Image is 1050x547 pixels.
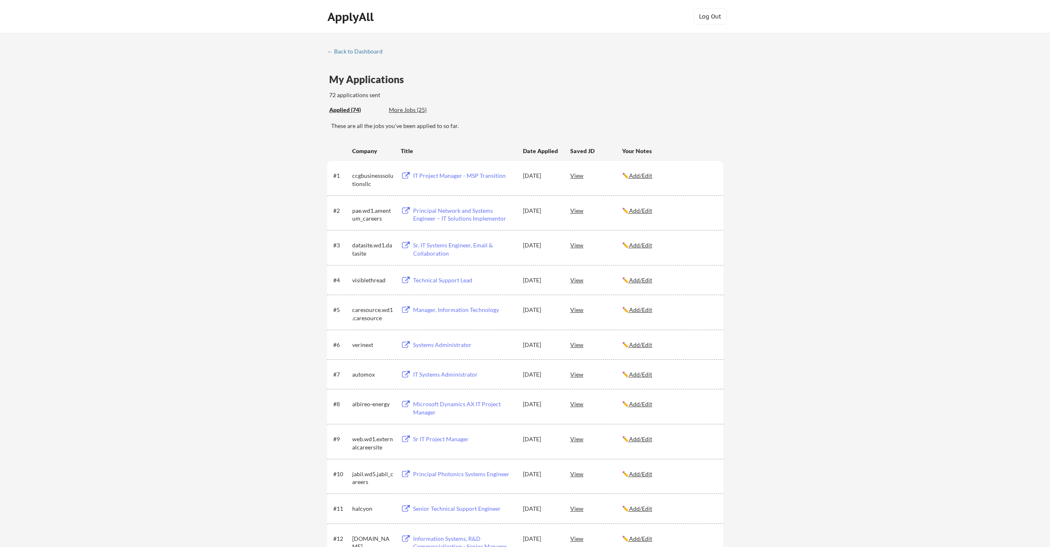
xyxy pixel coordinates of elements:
div: ✏️ [622,306,716,314]
div: #7 [333,370,349,379]
div: #2 [333,207,349,215]
div: ✏️ [622,207,716,215]
div: View [570,203,622,218]
div: #3 [333,241,349,249]
div: automox [352,370,393,379]
div: View [570,466,622,481]
div: 72 applications sent [329,91,488,99]
div: View [570,337,622,352]
u: Add/Edit [629,371,652,378]
div: ✏️ [622,400,716,408]
div: #4 [333,276,349,284]
div: [DATE] [523,535,559,543]
div: ✏️ [622,172,716,180]
u: Add/Edit [629,341,652,348]
div: visiblethread [352,276,393,284]
div: #10 [333,470,349,478]
u: Add/Edit [629,207,652,214]
div: albireo-energy [352,400,393,408]
div: ✏️ [622,470,716,478]
div: ✏️ [622,435,716,443]
div: Your Notes [622,147,716,155]
div: [DATE] [523,370,559,379]
div: Applied (74) [329,106,383,114]
div: #8 [333,400,349,408]
div: jabil.wd5.jabil_careers [352,470,393,486]
div: IT Project Manager - MSP Transition [413,172,515,180]
div: [DATE] [523,306,559,314]
div: IT Systems Administrator [413,370,515,379]
div: View [570,168,622,183]
div: Date Applied [523,147,559,155]
div: [DATE] [523,505,559,513]
u: Add/Edit [629,172,652,179]
a: ← Back to Dashboard [327,48,389,56]
div: #9 [333,435,349,443]
div: Principal Photonics Systems Engineer [413,470,515,478]
u: Add/Edit [629,435,652,442]
div: pae.wd1.amentum_careers [352,207,393,223]
div: [DATE] [523,172,559,180]
u: Add/Edit [629,277,652,284]
div: caresource.wd1.caresource [352,306,393,322]
div: Microsoft Dynamics AX IT Project Manager [413,400,515,416]
div: [DATE] [523,276,559,284]
div: ✏️ [622,276,716,284]
u: Add/Edit [629,306,652,313]
div: #5 [333,306,349,314]
div: View [570,501,622,516]
div: View [570,396,622,411]
button: Log Out [694,8,727,25]
div: ✏️ [622,241,716,249]
div: View [570,302,622,317]
div: datasite.wd1.datasite [352,241,393,257]
div: My Applications [329,74,411,84]
div: View [570,367,622,382]
div: Saved JD [570,143,622,158]
div: Sr. IT Systems Engineer, Email & Collaboration [413,241,515,257]
div: ccgbusinesssolutionsllc [352,172,393,188]
div: #12 [333,535,349,543]
div: [DATE] [523,470,559,478]
div: ApplyAll [328,10,376,24]
div: web.wd1.externalcareersite [352,435,393,451]
u: Add/Edit [629,470,652,477]
div: View [570,531,622,546]
div: Technical Support Lead [413,276,515,284]
u: Add/Edit [629,242,652,249]
div: ✏️ [622,370,716,379]
div: ← Back to Dashboard [327,49,389,54]
div: verinext [352,341,393,349]
div: halcyon [352,505,393,513]
u: Add/Edit [629,535,652,542]
div: View [570,272,622,287]
div: These are job applications we think you'd be a good fit for, but couldn't apply you to automatica... [389,106,449,114]
div: ✏️ [622,535,716,543]
div: [DATE] [523,207,559,215]
div: Title [401,147,515,155]
div: [DATE] [523,241,559,249]
div: View [570,237,622,252]
u: Add/Edit [629,400,652,407]
div: Senior Technical Support Engineer [413,505,515,513]
div: These are all the jobs you've been applied to so far. [331,122,723,130]
div: Manager, Information Technology [413,306,515,314]
div: Sr IT Project Manager [413,435,515,443]
div: View [570,431,622,446]
div: [DATE] [523,341,559,349]
div: ✏️ [622,505,716,513]
div: Principal Network and Systems Engineer – IT Solutions Implementor [413,207,515,223]
div: Systems Administrator [413,341,515,349]
div: More Jobs (25) [389,106,449,114]
div: ✏️ [622,341,716,349]
div: [DATE] [523,435,559,443]
div: #11 [333,505,349,513]
u: Add/Edit [629,505,652,512]
div: Company [352,147,393,155]
div: #6 [333,341,349,349]
div: These are all the jobs you've been applied to so far. [329,106,383,114]
div: #1 [333,172,349,180]
div: [DATE] [523,400,559,408]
